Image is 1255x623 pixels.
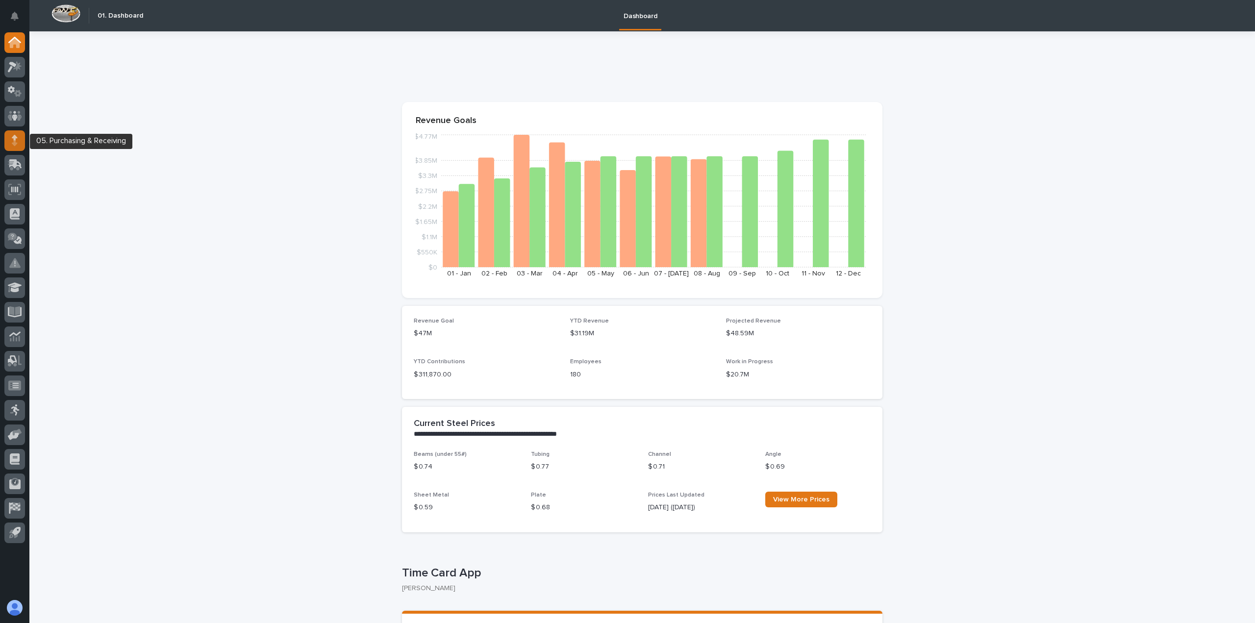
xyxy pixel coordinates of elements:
span: YTD Contributions [414,359,465,365]
h2: 01. Dashboard [98,12,143,20]
span: Prices Last Updated [648,492,704,498]
tspan: $1.65M [415,218,437,225]
span: Employees [570,359,602,365]
img: Workspace Logo [51,4,80,23]
span: Revenue Goal [414,318,454,324]
p: Time Card App [402,566,878,580]
span: Work in Progress [726,359,773,365]
div: Notifications [12,12,25,27]
p: Revenue Goals [416,116,869,126]
span: Plate [531,492,546,498]
tspan: $1.1M [422,233,437,240]
text: 05 - May [587,270,614,277]
text: 06 - Jun [623,270,649,277]
tspan: $4.77M [414,133,437,140]
text: 12 - Dec [836,270,861,277]
p: $20.7M [726,370,871,380]
p: $ 0.69 [765,462,871,472]
text: 07 - [DATE] [654,270,689,277]
text: 02 - Feb [481,270,507,277]
span: View More Prices [773,496,829,503]
span: Sheet Metal [414,492,449,498]
text: 11 - Nov [802,270,825,277]
p: $ 0.77 [531,462,636,472]
span: YTD Revenue [570,318,609,324]
text: 09 - Sep [728,270,756,277]
p: [DATE] ([DATE]) [648,502,753,513]
tspan: $3.85M [414,157,437,164]
p: $ 0.74 [414,462,519,472]
p: $47M [414,328,558,339]
button: users-avatar [4,598,25,618]
tspan: $3.3M [418,173,437,179]
span: Angle [765,451,781,457]
text: 01 - Jan [447,270,471,277]
p: $48.59M [726,328,871,339]
p: $ 0.68 [531,502,636,513]
button: Notifications [4,6,25,26]
a: View More Prices [765,492,837,507]
span: Projected Revenue [726,318,781,324]
tspan: $2.75M [415,188,437,195]
text: 03 - Mar [517,270,543,277]
p: $ 0.71 [648,462,753,472]
span: Beams (under 55#) [414,451,467,457]
p: $ 0.59 [414,502,519,513]
tspan: $2.2M [418,203,437,210]
p: $31.19M [570,328,715,339]
tspan: $550K [417,249,437,255]
tspan: $0 [428,264,437,271]
span: Channel [648,451,671,457]
p: [PERSON_NAME] [402,584,875,593]
h2: Current Steel Prices [414,419,495,429]
span: Tubing [531,451,550,457]
text: 04 - Apr [552,270,578,277]
text: 10 - Oct [766,270,789,277]
p: 180 [570,370,715,380]
text: 08 - Aug [694,270,720,277]
p: $ 311,870.00 [414,370,558,380]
